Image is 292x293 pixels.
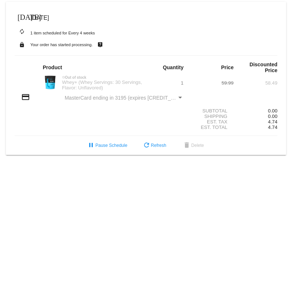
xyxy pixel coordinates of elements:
[268,114,277,119] span: 0.00
[234,80,277,86] div: 58.49
[250,62,277,73] strong: Discounted Price
[18,40,26,49] mat-icon: lock
[234,108,277,114] div: 0.00
[182,143,204,148] span: Delete
[221,64,234,70] strong: Price
[182,141,191,150] mat-icon: delete
[43,75,57,90] img: Image-1-Carousel-Whey-2lb-Unflavored-no-badge-Transp.png
[190,80,234,86] div: 59.99
[58,79,146,90] div: Whey+ (Whey Servings: 30 Servings, Flavor: Unflavored)
[65,95,183,101] mat-select: Payment Method
[21,93,30,101] mat-icon: credit_card
[190,119,234,125] div: Est. Tax
[136,139,172,152] button: Refresh
[163,64,183,70] strong: Quantity
[190,114,234,119] div: Shipping
[142,143,166,148] span: Refresh
[81,139,133,152] button: Pause Schedule
[62,76,65,79] mat-icon: not_interested
[65,95,204,101] span: MasterCard ending in 3195 (expires [CREDIT_CARD_DATA])
[181,80,183,86] span: 1
[190,108,234,114] div: Subtotal
[30,42,93,47] small: Your order has started processing.
[177,139,210,152] button: Delete
[268,125,277,130] span: 4.74
[18,27,26,36] mat-icon: autorenew
[43,64,62,70] strong: Product
[142,141,151,150] mat-icon: refresh
[96,40,105,49] mat-icon: live_help
[190,125,234,130] div: Est. Total
[87,143,127,148] span: Pause Schedule
[87,141,95,150] mat-icon: pause
[58,75,146,79] div: Out of stock
[268,119,277,125] span: 4.74
[18,12,26,21] mat-icon: [DATE]
[15,31,95,35] small: 1 item scheduled for Every 4 weeks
